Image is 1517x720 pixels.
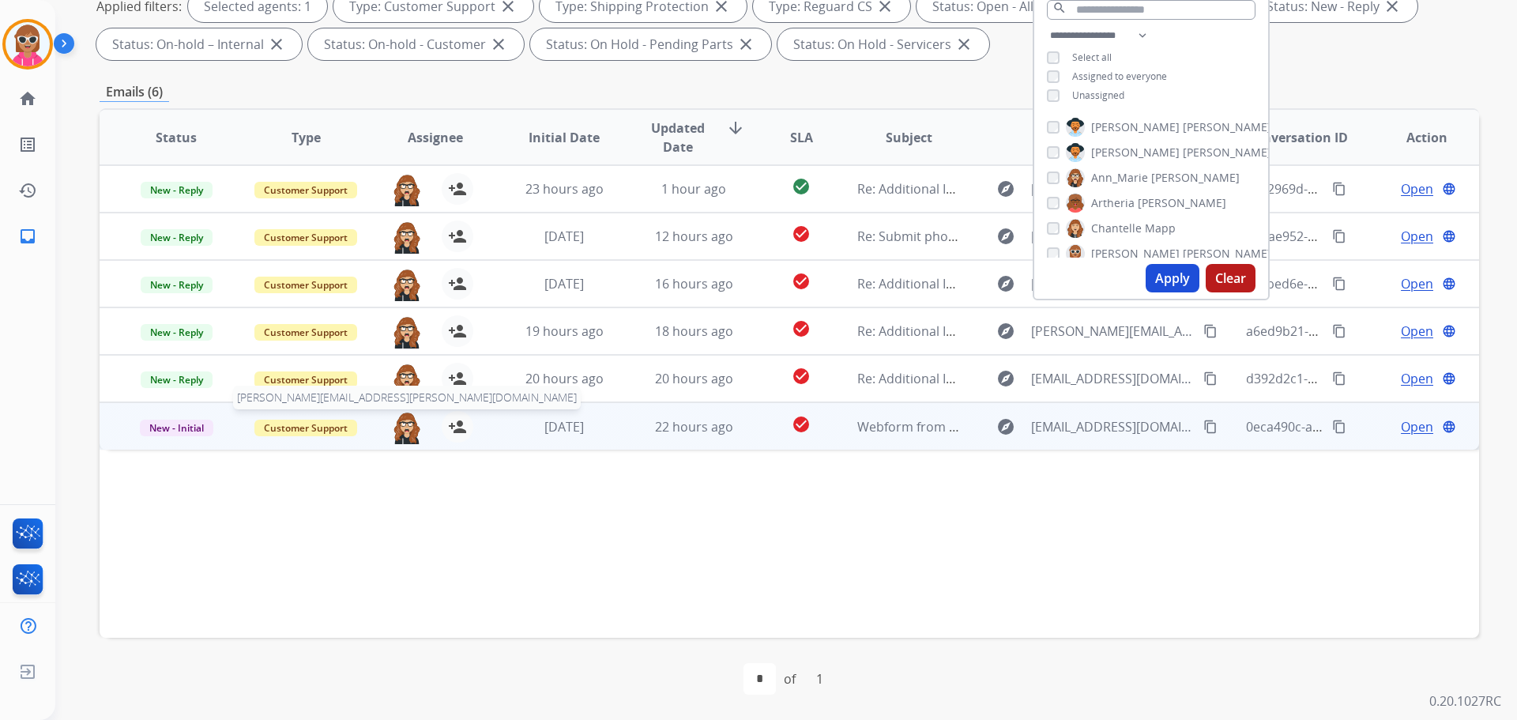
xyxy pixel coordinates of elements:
[1332,182,1346,196] mat-icon: content_copy
[1203,324,1218,338] mat-icon: content_copy
[140,420,213,436] span: New - Initial
[996,227,1015,246] mat-icon: explore
[1091,170,1148,186] span: Ann_Marie
[408,128,463,147] span: Assignee
[792,224,811,243] mat-icon: check_circle
[1145,221,1176,236] span: Mapp
[1332,229,1346,243] mat-icon: content_copy
[448,322,467,341] mat-icon: person_add
[996,369,1015,388] mat-icon: explore
[100,82,169,102] p: Emails (6)
[1206,264,1255,292] button: Clear
[736,35,755,54] mat-icon: close
[525,180,604,198] span: 23 hours ago
[1031,322,1194,341] span: [PERSON_NAME][EMAIL_ADDRESS][PERSON_NAME][DOMAIN_NAME]
[448,369,467,388] mat-icon: person_add
[1246,418,1493,435] span: 0eca490c-a867-4bb2-bd38-d05dbe585920
[1091,246,1180,262] span: [PERSON_NAME]
[254,371,357,388] span: Customer Support
[1332,420,1346,434] mat-icon: content_copy
[391,221,423,254] img: agent-avatar
[857,180,1408,198] span: Re: Additional Information Needed: Photo(s) and/or video(s) of defective product in question
[1401,417,1433,436] span: Open
[267,35,286,54] mat-icon: close
[1183,145,1271,160] span: [PERSON_NAME]
[254,182,357,198] span: Customer Support
[292,128,321,147] span: Type
[6,22,50,66] img: avatar
[655,370,733,387] span: 20 hours ago
[1442,277,1456,291] mat-icon: language
[544,418,584,435] span: [DATE]
[391,173,423,206] img: agent-avatar
[1401,227,1433,246] span: Open
[529,128,600,147] span: Initial Date
[790,128,813,147] span: SLA
[141,324,213,341] span: New - Reply
[726,119,745,138] mat-icon: arrow_downward
[391,268,423,301] img: agent-avatar
[792,367,811,386] mat-icon: check_circle
[1442,182,1456,196] mat-icon: language
[448,417,467,436] mat-icon: person_add
[1401,179,1433,198] span: Open
[18,89,37,108] mat-icon: home
[792,272,811,291] mat-icon: check_circle
[996,417,1015,436] mat-icon: explore
[954,35,973,54] mat-icon: close
[254,229,357,246] span: Customer Support
[1442,229,1456,243] mat-icon: language
[1072,89,1124,102] span: Unassigned
[141,229,213,246] span: New - Reply
[141,277,213,293] span: New - Reply
[655,228,733,245] span: 12 hours ago
[1401,274,1433,293] span: Open
[254,277,357,293] span: Customer Support
[391,411,423,444] img: agent-avatar
[1091,119,1180,135] span: [PERSON_NAME]
[544,228,584,245] span: [DATE]
[1401,369,1433,388] span: Open
[489,35,508,54] mat-icon: close
[857,228,1142,245] span: Re: Submit photos to this email as attachments!
[391,411,423,443] button: [PERSON_NAME][EMAIL_ADDRESS][PERSON_NAME][DOMAIN_NAME]
[1031,274,1194,293] span: [EMAIL_ADDRESS][DOMAIN_NAME]
[996,179,1015,198] mat-icon: explore
[784,669,796,688] div: of
[642,119,714,156] span: Updated Date
[96,28,302,60] div: Status: On-hold – Internal
[886,128,932,147] span: Subject
[254,420,357,436] span: Customer Support
[233,386,581,409] span: [PERSON_NAME][EMAIL_ADDRESS][PERSON_NAME][DOMAIN_NAME]
[156,128,197,147] span: Status
[996,274,1015,293] mat-icon: explore
[1031,417,1194,436] span: [EMAIL_ADDRESS][DOMAIN_NAME]
[1183,246,1271,262] span: [PERSON_NAME]
[525,322,604,340] span: 19 hours ago
[448,227,467,246] mat-icon: person_add
[857,418,1215,435] span: Webform from [EMAIL_ADDRESS][DOMAIN_NAME] on [DATE]
[391,363,423,396] img: agent-avatar
[792,177,811,196] mat-icon: check_circle
[18,181,37,200] mat-icon: history
[1349,110,1479,165] th: Action
[655,418,733,435] span: 22 hours ago
[1401,322,1433,341] span: Open
[1203,371,1218,386] mat-icon: content_copy
[1072,70,1167,83] span: Assigned to everyone
[1031,179,1194,198] span: [EMAIL_ADDRESS][DOMAIN_NAME]
[1183,119,1271,135] span: [PERSON_NAME]
[308,28,524,60] div: Status: On-hold - Customer
[525,370,604,387] span: 20 hours ago
[530,28,771,60] div: Status: On Hold - Pending Parts
[1091,221,1142,236] span: Chantelle
[1091,145,1180,160] span: [PERSON_NAME]
[661,180,726,198] span: 1 hour ago
[996,322,1015,341] mat-icon: explore
[141,371,213,388] span: New - Reply
[1151,170,1240,186] span: [PERSON_NAME]
[1146,264,1199,292] button: Apply
[1332,371,1346,386] mat-icon: content_copy
[1031,227,1194,246] span: [EMAIL_ADDRESS][DOMAIN_NAME]
[254,324,357,341] span: Customer Support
